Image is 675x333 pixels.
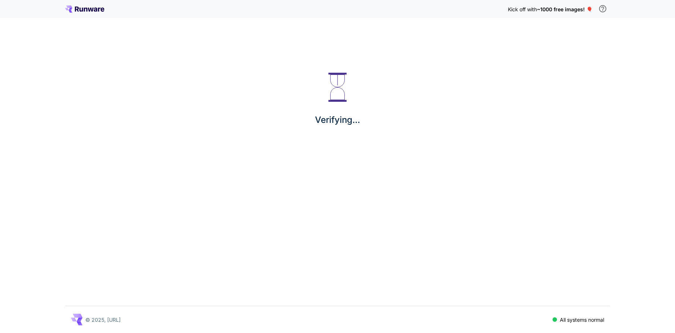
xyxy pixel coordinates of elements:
[595,1,610,16] button: In order to qualify for free credit, you need to sign up with a business email address and click ...
[537,6,593,12] span: ~1000 free images! 🎈
[560,316,604,324] p: All systems normal
[508,6,537,12] span: Kick off with
[85,316,121,324] p: © 2025, [URL]
[315,113,360,127] p: Verifying...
